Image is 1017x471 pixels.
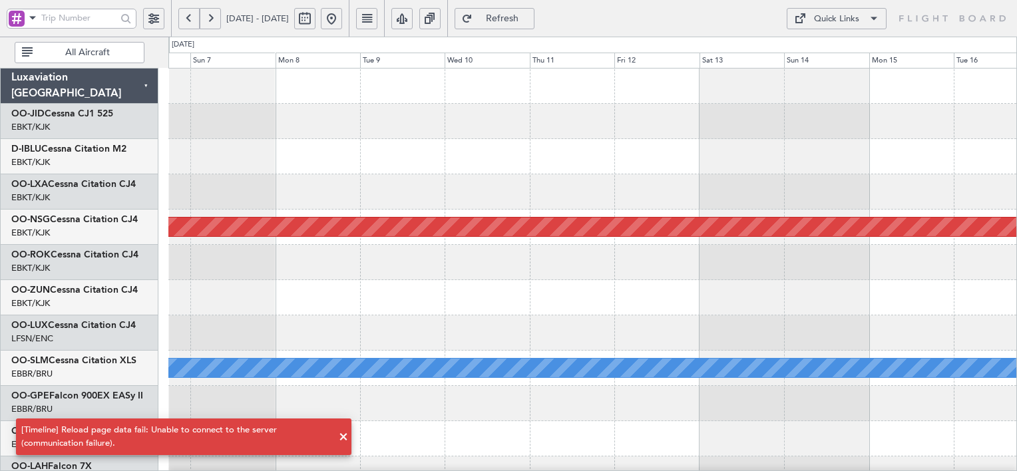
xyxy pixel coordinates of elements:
[11,321,136,330] a: OO-LUXCessna Citation CJ4
[226,13,289,25] span: [DATE] - [DATE]
[11,262,50,274] a: EBKT/KJK
[11,180,136,189] a: OO-LXACessna Citation CJ4
[787,8,887,29] button: Quick Links
[11,215,138,224] a: OO-NSGCessna Citation CJ4
[11,321,48,330] span: OO-LUX
[475,14,530,23] span: Refresh
[11,109,113,118] a: OO-JIDCessna CJ1 525
[172,39,194,51] div: [DATE]
[11,121,50,133] a: EBKT/KJK
[21,424,331,450] div: [Timeline] Reload page data fail: Unable to connect to the server (communication failure).
[455,8,534,29] button: Refresh
[11,391,143,400] a: OO-GPEFalcon 900EX EASy II
[11,333,53,345] a: LFSN/ENC
[11,356,49,365] span: OO-SLM
[530,53,614,69] div: Thu 11
[445,53,529,69] div: Wed 10
[276,53,360,69] div: Mon 8
[11,391,49,400] span: OO-GPE
[11,180,48,189] span: OO-LXA
[11,192,50,204] a: EBKT/KJK
[41,8,116,28] input: Trip Number
[784,53,869,69] div: Sun 14
[190,53,275,69] div: Sun 7
[869,53,954,69] div: Mon 15
[11,285,50,295] span: OO-ZUN
[11,109,45,118] span: OO-JID
[11,368,53,380] a: EBBR/BRU
[700,53,784,69] div: Sat 13
[11,250,138,259] a: OO-ROKCessna Citation CJ4
[15,42,144,63] button: All Aircraft
[11,356,136,365] a: OO-SLMCessna Citation XLS
[11,144,126,154] a: D-IBLUCessna Citation M2
[360,53,445,69] div: Tue 9
[11,144,41,154] span: D-IBLU
[814,13,859,26] div: Quick Links
[614,53,699,69] div: Fri 12
[35,48,140,57] span: All Aircraft
[11,285,138,295] a: OO-ZUNCessna Citation CJ4
[11,227,50,239] a: EBKT/KJK
[11,297,50,309] a: EBKT/KJK
[11,215,50,224] span: OO-NSG
[11,156,50,168] a: EBKT/KJK
[11,250,51,259] span: OO-ROK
